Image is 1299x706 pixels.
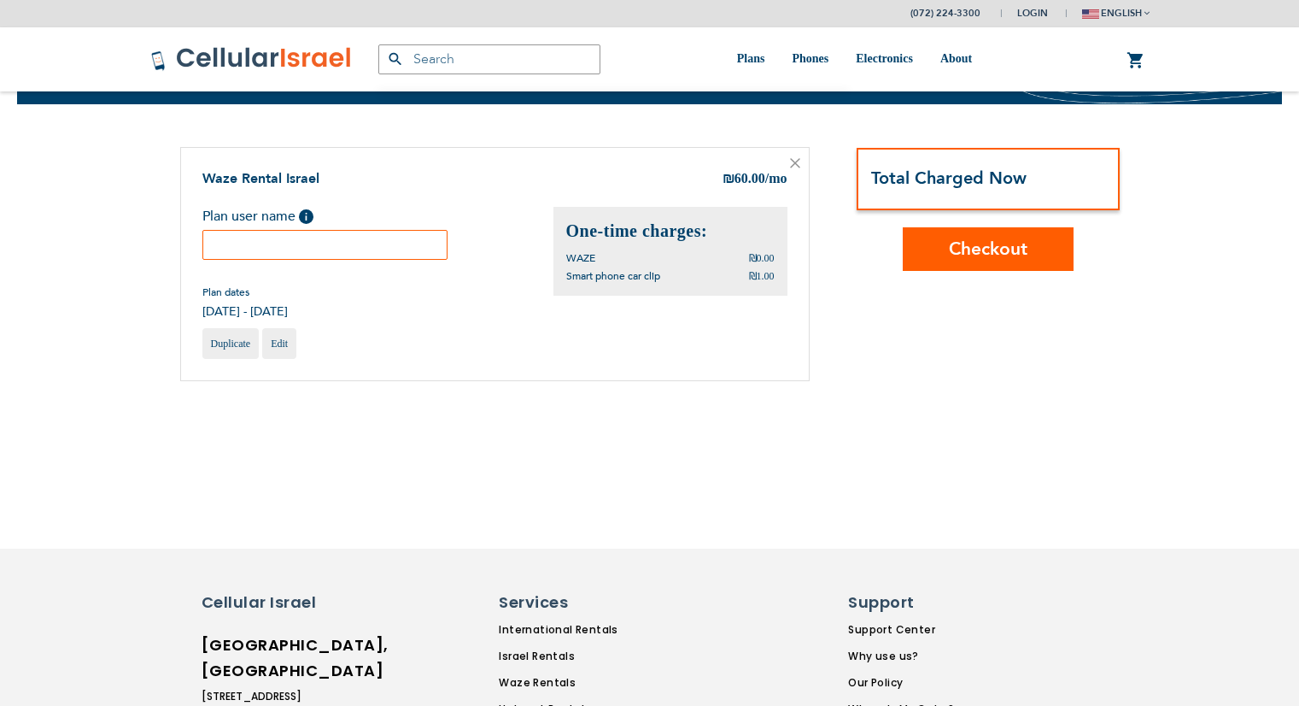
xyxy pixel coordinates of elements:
a: (072) 224-3300 [910,7,980,20]
h6: Services [499,591,699,614]
span: WAZE [566,251,595,265]
a: Phones [792,27,828,91]
div: 60.00 [723,169,787,190]
a: Waze Rentals [499,675,710,691]
span: Duplicate [211,338,251,350]
span: Phones [792,52,828,65]
a: Our Policy [848,675,954,691]
a: Edit [262,328,296,359]
span: Plans [737,52,765,65]
span: /mo [765,171,787,185]
a: Electronics [856,27,913,91]
button: Checkout [903,227,1074,271]
span: About [940,52,972,65]
button: english [1082,1,1150,26]
span: ₪ [723,170,734,190]
h2: One-time charges: [566,220,775,243]
span: Edit [271,338,288,350]
a: International Rentals [499,622,710,638]
span: Plan dates [202,285,288,299]
a: Plans [737,27,765,91]
span: ₪1.00 [749,270,775,282]
strong: Total Charged Now [871,167,1027,190]
span: Checkout [949,237,1027,262]
span: Login [1017,7,1048,20]
h6: [GEOGRAPHIC_DATA], [GEOGRAPHIC_DATA] [202,632,351,684]
img: english [1082,9,1099,19]
span: Electronics [856,52,913,65]
a: Why use us? [848,649,954,664]
h6: Cellular Israel [202,591,351,614]
span: [DATE] - [DATE] [202,303,288,320]
a: Support Center [848,622,954,638]
a: Waze Rental Israel [202,169,319,188]
span: Plan user name [202,207,295,226]
span: ₪0.00 [749,252,775,264]
a: Israel Rentals [499,649,710,664]
a: About [940,27,972,91]
span: Help [299,209,313,224]
span: Smart phone car clip [566,269,660,283]
img: Cellular Israel Logo [150,46,353,72]
a: Duplicate [202,328,260,359]
h6: Support [848,591,944,614]
input: Search [378,44,600,74]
